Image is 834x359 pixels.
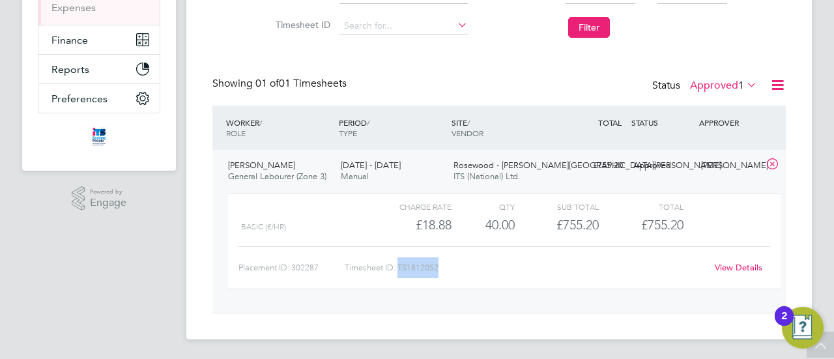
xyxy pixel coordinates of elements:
div: Timesheet ID: TS1812052 [345,257,706,278]
div: Approved [628,155,696,177]
span: Engage [90,197,126,208]
button: Reports [38,55,160,83]
span: VENDOR [452,128,483,138]
div: £755.20 [560,155,628,177]
span: [PERSON_NAME] [228,160,295,171]
div: 2 [781,316,787,333]
span: TOTAL [598,117,622,128]
span: 1 [738,79,744,92]
div: £755.20 [515,214,599,236]
div: Showing [212,77,349,91]
span: ITS (National) Ltd. [453,171,521,182]
span: Reports [51,63,89,76]
label: Timesheet ID [272,19,330,31]
div: Sub Total [515,199,599,214]
img: itsconstruction-logo-retina.png [90,126,108,147]
div: Placement ID: 302287 [238,257,345,278]
span: Basic (£/HR) [241,222,286,231]
span: 01 Timesheets [255,77,347,90]
span: TYPE [339,128,357,138]
label: Approved [690,79,757,92]
button: Preferences [38,84,160,113]
span: / [367,117,369,128]
span: [DATE] - [DATE] [341,160,401,171]
button: Finance [38,25,160,54]
span: / [259,117,262,128]
input: Search for... [339,17,468,35]
span: / [467,117,470,128]
span: Preferences [51,93,108,105]
div: QTY [452,199,515,214]
div: WORKER [223,111,336,145]
button: Filter [568,17,610,38]
span: Rosewood - [PERSON_NAME][GEOGRAPHIC_DATA][PERSON_NAME]… [453,160,730,171]
div: SITE [448,111,561,145]
span: General Labourer (Zone 3) [228,171,326,182]
span: Manual [341,171,369,182]
div: £18.88 [367,214,452,236]
div: Charge rate [367,199,452,214]
span: £755.20 [641,217,683,233]
span: Finance [51,34,88,46]
button: Open Resource Center, 2 new notifications [782,307,824,349]
div: PERIOD [336,111,448,145]
div: STATUS [628,111,696,134]
span: ROLE [226,128,246,138]
span: Powered by [90,186,126,197]
div: 40.00 [452,214,515,236]
div: APPROVER [696,111,764,134]
span: 01 of [255,77,279,90]
a: Go to home page [38,126,160,147]
div: Status [652,77,760,95]
a: Expenses [51,1,96,14]
div: Total [599,199,683,214]
a: View Details [715,262,762,273]
a: Powered byEngage [72,186,127,211]
div: [PERSON_NAME] [696,155,764,177]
